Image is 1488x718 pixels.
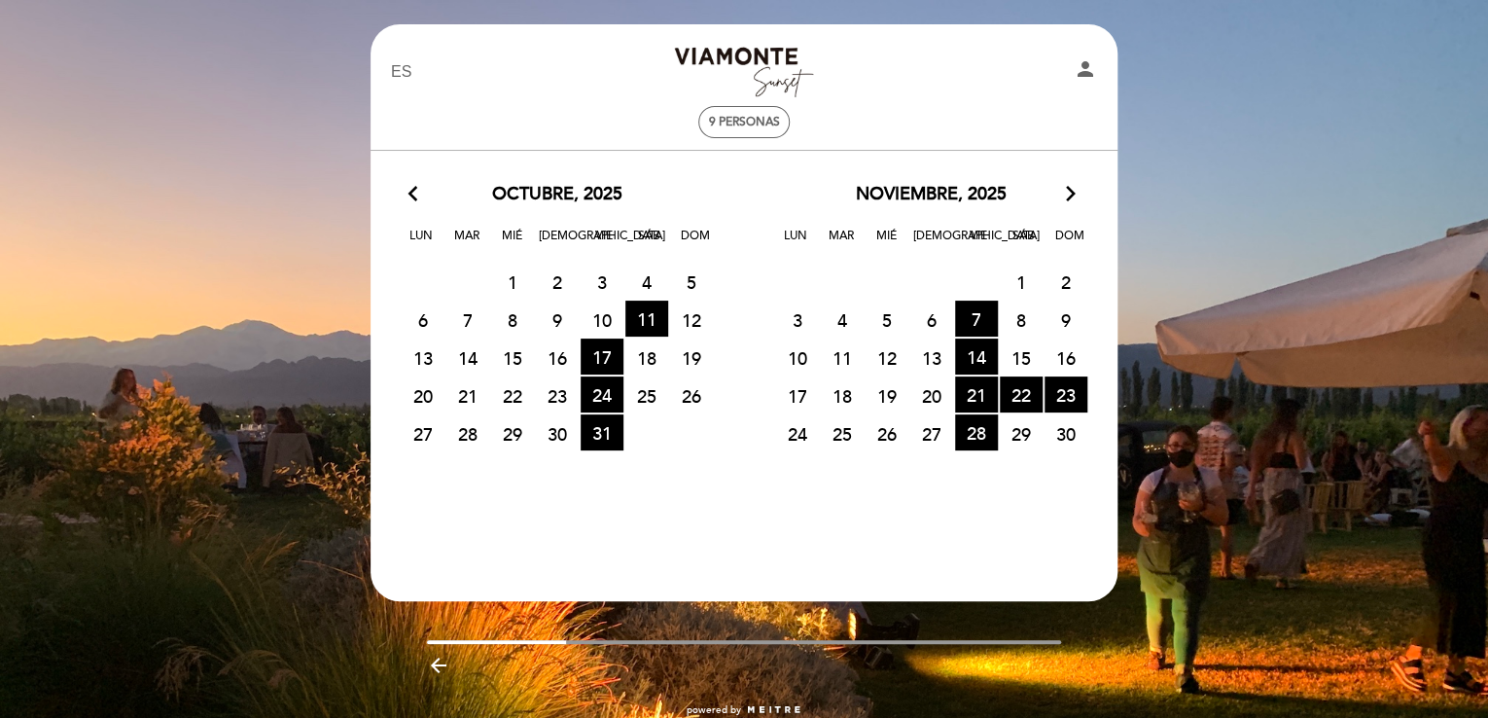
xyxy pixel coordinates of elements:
[402,377,444,413] span: 20
[1074,57,1097,81] i: person
[447,226,486,262] span: Mar
[402,340,444,376] span: 13
[821,415,864,451] span: 25
[687,703,741,717] span: powered by
[581,264,623,300] span: 3
[446,340,489,376] span: 14
[776,226,815,262] span: Lun
[427,654,450,677] i: arrow_backward
[539,226,578,262] span: [DEMOGRAPHIC_DATA]
[491,264,534,300] span: 1
[1045,377,1087,413] span: 23
[821,340,864,376] span: 11
[670,377,713,413] span: 26
[446,415,489,451] span: 28
[1000,377,1043,413] span: 22
[866,302,908,338] span: 5
[625,301,668,337] span: 11
[866,340,908,376] span: 12
[776,415,819,451] span: 24
[446,302,489,338] span: 7
[910,377,953,413] span: 20
[910,302,953,338] span: 6
[402,226,441,262] span: Lun
[491,377,534,413] span: 22
[1062,182,1080,207] i: arrow_forward_ios
[402,415,444,451] span: 27
[536,340,579,376] span: 16
[955,414,998,450] span: 28
[1050,226,1089,262] span: Dom
[491,302,534,338] span: 8
[1000,415,1043,451] span: 29
[622,46,866,99] a: Bodega [PERSON_NAME] Sunset
[491,415,534,451] span: 29
[536,415,579,451] span: 30
[493,226,532,262] span: Mié
[910,340,953,376] span: 13
[821,377,864,413] span: 18
[687,703,801,717] a: powered by
[866,415,908,451] span: 26
[670,264,713,300] span: 5
[1000,264,1043,300] span: 1
[408,182,426,207] i: arrow_back_ios
[776,302,819,338] span: 3
[625,264,668,300] span: 4
[625,340,668,376] span: 18
[670,340,713,376] span: 19
[1005,226,1044,262] span: Sáb
[585,226,623,262] span: Vie
[1074,57,1097,88] button: person
[868,226,906,262] span: Mié
[955,301,998,337] span: 7
[1045,415,1087,451] span: 30
[491,340,534,376] span: 15
[821,302,864,338] span: 4
[1000,340,1043,376] span: 15
[822,226,861,262] span: Mar
[1045,340,1087,376] span: 16
[536,377,579,413] span: 23
[676,226,715,262] span: Dom
[670,302,713,338] span: 12
[402,302,444,338] span: 6
[581,414,623,450] span: 31
[913,226,952,262] span: [DEMOGRAPHIC_DATA]
[776,377,819,413] span: 17
[536,264,579,300] span: 2
[1045,264,1087,300] span: 2
[955,339,998,375] span: 14
[630,226,669,262] span: Sáb
[959,226,998,262] span: Vie
[581,377,623,413] span: 24
[776,340,819,376] span: 10
[581,339,623,375] span: 17
[446,377,489,413] span: 21
[709,115,780,129] span: 9 personas
[955,377,998,413] span: 21
[625,377,668,413] span: 25
[536,302,579,338] span: 9
[1045,302,1087,338] span: 9
[1000,302,1043,338] span: 8
[492,182,622,207] span: octubre, 2025
[866,377,908,413] span: 19
[856,182,1007,207] span: noviembre, 2025
[581,302,623,338] span: 10
[910,415,953,451] span: 27
[746,705,801,715] img: MEITRE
